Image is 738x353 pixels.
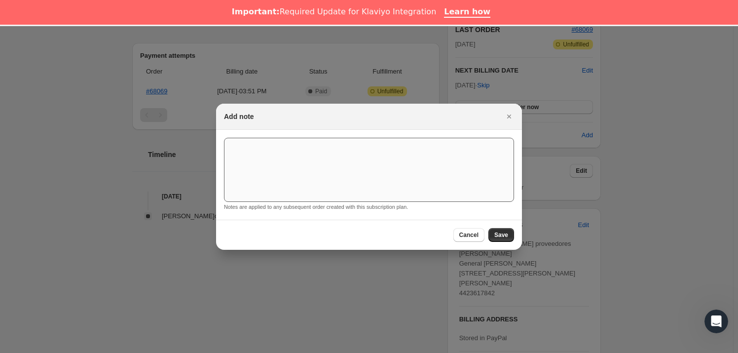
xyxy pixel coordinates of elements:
a: Learn how [444,7,490,18]
button: Close [502,110,516,123]
span: Cancel [459,231,479,239]
iframe: Intercom live chat [704,310,728,333]
div: Required Update for Klaviyo Integration [232,7,436,17]
button: Cancel [453,228,484,242]
b: Important: [232,7,280,16]
small: Notes are applied to any subsequent order created with this subscription plan. [224,204,408,210]
h2: Add note [224,112,254,121]
span: Save [494,231,508,239]
button: Save [488,228,514,242]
